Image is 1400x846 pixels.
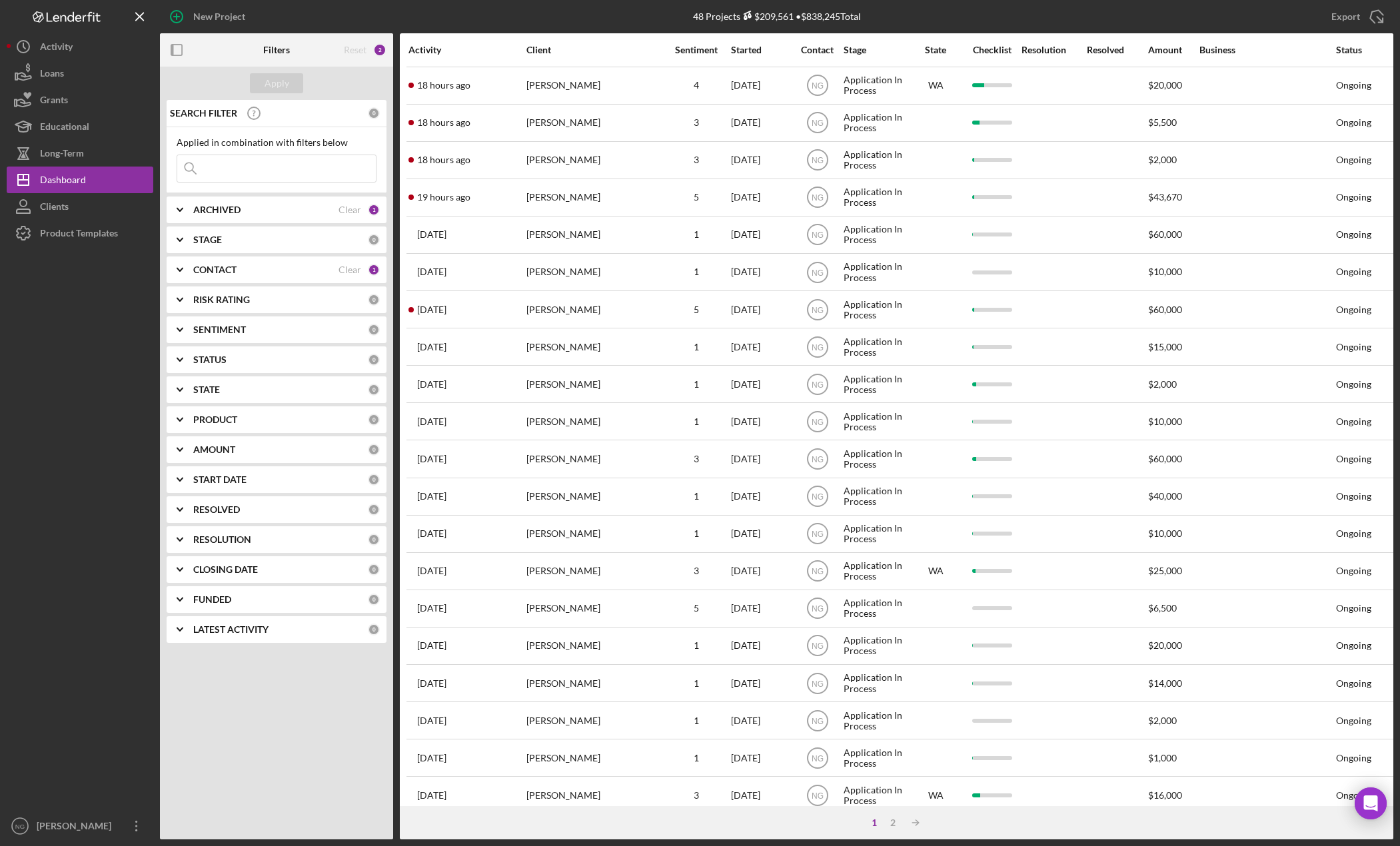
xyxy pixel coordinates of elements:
div: Open Intercom Messenger [1355,787,1387,819]
time: 2025-09-29 10:52 [417,640,446,651]
div: Application In Process [844,777,908,813]
a: Dashboard [7,167,153,193]
div: WA [909,790,962,801]
div: Ongoing [1336,304,1371,315]
text: NG [812,679,824,688]
div: 0 [368,504,380,516]
div: [DATE] [731,254,791,290]
div: Status [1336,45,1400,55]
div: 1 [663,640,730,651]
div: Product Templates [40,220,118,250]
div: 1 [663,491,730,502]
div: 0 [368,234,380,246]
div: [DATE] [731,217,791,252]
div: [DATE] [731,329,791,364]
text: NG [812,305,824,314]
div: Reset [344,45,366,55]
div: 1 [368,204,380,216]
a: Grants [7,87,153,113]
time: 2025-10-03 03:50 [417,342,446,352]
time: 2025-10-06 12:50 [417,229,446,240]
a: Long-Term [7,140,153,167]
button: Educational [7,113,153,140]
div: 1 [663,342,730,352]
div: Resolved [1087,45,1147,55]
time: 2025-09-30 13:51 [417,566,446,576]
div: 1 [368,264,380,276]
div: 1 [663,528,730,539]
b: STATE [193,384,220,395]
div: Resolution [1022,45,1085,55]
div: Business [1199,45,1333,55]
div: [PERSON_NAME] [526,665,660,701]
div: 1 [663,678,730,689]
text: NG [15,823,25,830]
div: [DATE] [731,703,791,738]
span: $60,000 [1148,453,1182,464]
div: Ongoing [1336,753,1371,763]
div: Clear [339,205,361,215]
span: $15,000 [1148,341,1182,352]
button: Clients [7,193,153,220]
div: Sentiment [663,45,730,55]
div: WA [909,80,962,91]
div: Ongoing [1336,416,1371,427]
div: [PERSON_NAME] [526,740,660,775]
div: 3 [663,790,730,801]
time: 2025-09-29 10:09 [417,678,446,689]
div: 3 [663,155,730,165]
text: NG [812,119,824,128]
div: Application In Process [844,366,908,402]
div: Ongoing [1336,640,1371,651]
text: NG [812,417,824,426]
div: [DATE] [731,665,791,701]
div: [DATE] [731,516,791,552]
b: CONTACT [193,264,237,275]
div: 1 [663,715,730,726]
div: Ongoing [1336,80,1371,91]
div: Application In Process [844,105,908,141]
div: Ongoing [1336,528,1371,539]
text: NG [812,716,824,725]
b: SENTIMENT [193,324,246,335]
div: [PERSON_NAME] [526,366,660,402]
div: [DATE] [731,404,791,439]
b: Filters [263,45,290,55]
div: Ongoing [1336,678,1371,689]
text: NG [812,156,824,165]
div: Export [1331,3,1360,30]
div: Application In Process [844,329,908,364]
div: [PERSON_NAME] [526,329,660,364]
div: [DATE] [731,68,791,103]
div: Application In Process [844,217,908,252]
div: [PERSON_NAME] [526,217,660,252]
div: 0 [368,444,380,456]
div: 1 [663,416,730,427]
div: 4 [663,80,730,91]
b: CLOSING DATE [193,564,258,575]
time: 2025-09-26 01:39 [417,790,446,801]
time: 2025-10-03 22:43 [417,266,446,277]
div: [PERSON_NAME] [526,591,660,626]
div: [DATE] [731,628,791,663]
div: [DATE] [731,740,791,775]
div: [PERSON_NAME] [526,180,660,215]
span: $2,000 [1148,715,1177,726]
span: $5,500 [1148,117,1177,128]
button: Export [1318,3,1393,30]
div: [PERSON_NAME] [526,105,660,141]
button: Loans [7,60,153,87]
div: 1 [663,753,730,763]
text: NG [812,492,824,502]
a: Product Templates [7,220,153,246]
div: New Project [193,3,245,30]
button: New Project [160,3,259,30]
span: $10,000 [1148,416,1182,427]
div: 0 [368,564,380,576]
b: START DATE [193,474,247,485]
div: 1 [663,229,730,240]
div: 1 [865,817,884,828]
text: NG [812,268,824,277]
